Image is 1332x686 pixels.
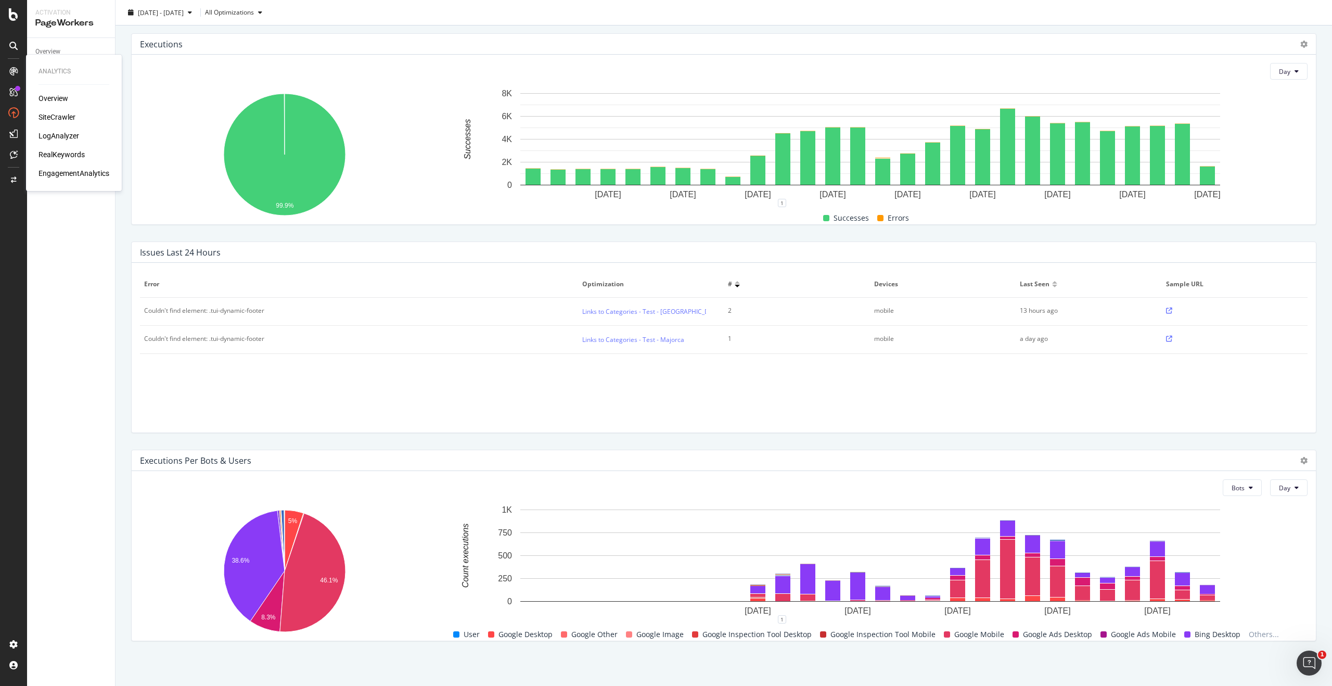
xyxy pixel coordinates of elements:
[261,614,276,621] text: 8.3%
[1111,628,1176,641] span: Google Ads Mobile
[35,8,107,17] div: Activation
[288,517,298,525] text: 5%
[498,628,553,641] span: Google Desktop
[140,39,183,49] div: Executions
[35,17,107,29] div: PageWorkers
[39,112,75,122] a: SiteCrawler
[778,199,786,207] div: 1
[745,190,771,199] text: [DATE]
[498,551,512,560] text: 500
[140,455,251,466] div: Executions per Bots & Users
[830,628,936,641] span: Google Inspection Tool Mobile
[124,4,196,21] button: [DATE] - [DATE]
[507,597,512,606] text: 0
[582,306,723,317] a: Links to Categories - Test - [GEOGRAPHIC_DATA]
[39,67,109,76] div: Analytics
[205,9,254,16] div: All Optimizations
[888,212,909,224] span: Errors
[1270,63,1308,80] button: Day
[728,334,852,344] div: 1
[144,306,264,315] div: Couldn't find element: .tui-dynamic-footer
[35,46,60,57] div: Overview
[1044,190,1070,199] text: [DATE]
[844,606,870,615] text: [DATE]
[595,190,621,199] text: [DATE]
[276,202,293,209] text: 99.9%
[1119,190,1145,199] text: [DATE]
[670,190,696,199] text: [DATE]
[140,247,221,258] div: Issues Last 24 Hours
[874,306,998,315] div: mobile
[728,306,852,315] div: 2
[1195,628,1240,641] span: Bing Desktop
[144,334,264,344] div: Couldn't find element: .tui-dynamic-footer
[232,557,249,564] text: 38.6%
[502,505,512,514] text: 1K
[502,89,512,98] text: 8K
[1270,479,1308,496] button: Day
[140,504,429,640] svg: A chart.
[39,168,109,179] a: EngagementAnalytics
[39,131,79,141] a: LogAnalyzer
[1245,628,1283,641] span: Others...
[39,149,85,160] a: RealKeywords
[507,181,512,189] text: 0
[944,606,970,615] text: [DATE]
[874,280,1009,289] span: Devices
[144,280,571,289] span: Error
[1166,280,1301,289] span: Sample URL
[320,577,338,584] text: 46.1%
[35,46,108,57] a: Overview
[1020,306,1144,315] div: 13 hours ago
[140,88,429,224] svg: A chart.
[1044,606,1070,615] text: [DATE]
[582,280,718,289] span: Optimization
[636,628,684,641] span: Google Image
[502,112,512,121] text: 6K
[1223,479,1262,496] button: Bots
[969,190,995,199] text: [DATE]
[1194,190,1220,199] text: [DATE]
[728,280,732,289] span: #
[954,628,1004,641] span: Google Mobile
[874,334,998,344] div: mobile
[1023,628,1092,641] span: Google Ads Desktop
[1020,334,1144,344] div: a day ago
[1318,651,1326,659] span: 1
[1232,484,1245,492] span: Bots
[498,574,512,583] text: 250
[502,135,512,144] text: 4K
[463,119,472,159] text: Successes
[461,524,470,588] text: Count executions
[819,190,846,199] text: [DATE]
[502,158,512,167] text: 2K
[1297,651,1322,676] iframe: Intercom live chat
[745,606,771,615] text: [DATE]
[834,212,869,224] span: Successes
[498,528,512,537] text: 750
[1144,606,1170,615] text: [DATE]
[39,93,68,104] a: Overview
[571,628,618,641] span: Google Other
[1020,280,1049,289] span: Last seen
[464,628,480,641] span: User
[1279,67,1290,76] span: Day
[205,4,266,21] button: All Optimizations
[433,88,1308,203] svg: A chart.
[433,504,1308,619] svg: A chart.
[582,334,684,345] a: Links to Categories - Test - Majorca
[138,8,184,17] span: [DATE] - [DATE]
[702,628,812,641] span: Google Inspection Tool Desktop
[894,190,920,199] text: [DATE]
[778,615,786,624] div: 1
[1279,484,1290,492] span: Day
